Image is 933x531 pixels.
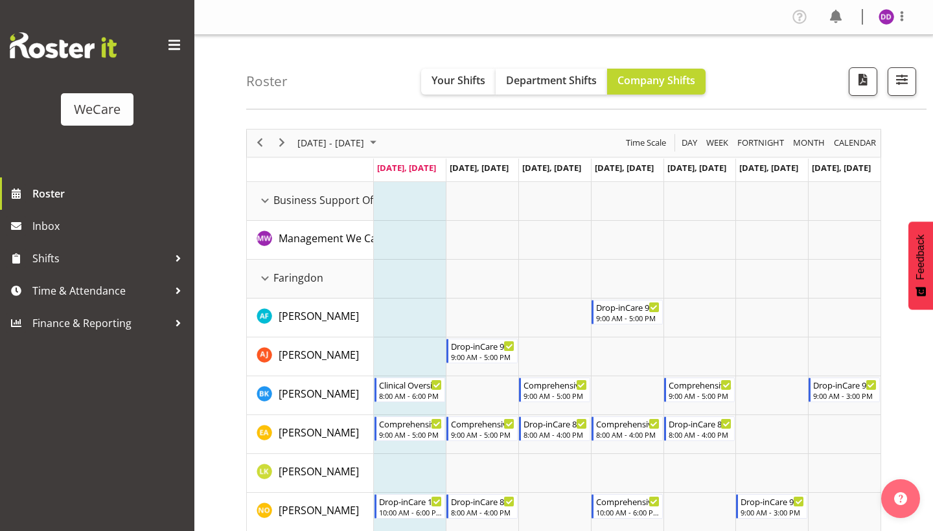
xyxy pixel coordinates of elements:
[251,135,269,151] button: Previous
[617,73,695,87] span: Company Shifts
[377,162,436,174] span: [DATE], [DATE]
[451,429,514,440] div: 9:00 AM - 5:00 PM
[279,464,359,479] a: [PERSON_NAME]
[664,416,735,441] div: Ena Advincula"s event - Drop-inCare 8-4 Begin From Friday, October 10, 2025 at 8:00:00 AM GMT+13:...
[496,69,607,95] button: Department Shifts
[596,495,660,508] div: Comprehensive Consult 10-6
[592,300,663,324] div: Alex Ferguson"s event - Drop-inCare 9-5 Begin From Thursday, October 9, 2025 at 9:00:00 AM GMT+13...
[247,415,374,454] td: Ena Advincula resource
[667,162,726,174] span: [DATE], [DATE]
[446,416,518,441] div: Ena Advincula"s event - Comprehensive Consult 9-5 Begin From Tuesday, October 7, 2025 at 9:00:00 ...
[273,270,323,286] span: Faringdon
[680,135,698,151] span: Day
[596,429,660,440] div: 8:00 AM - 4:00 PM
[379,495,443,508] div: Drop-inCare 10-6
[379,378,443,391] div: Clinical Oversight
[279,348,359,362] span: [PERSON_NAME]
[10,32,117,58] img: Rosterit website logo
[32,313,168,333] span: Finance & Reporting
[32,216,188,236] span: Inbox
[894,492,907,505] img: help-xxl-2.png
[247,182,374,221] td: Business Support Office resource
[273,135,291,151] button: Next
[813,378,877,391] div: Drop-inCare 9-3
[739,162,798,174] span: [DATE], [DATE]
[705,135,730,151] span: Week
[741,495,804,508] div: Drop-inCare 9-3
[374,494,446,519] div: Natasha Ottley"s event - Drop-inCare 10-6 Begin From Monday, October 6, 2025 at 10:00:00 AM GMT+1...
[451,507,514,517] div: 8:00 AM - 4:00 PM
[669,378,732,391] div: Comprehensive Consult 9-5
[524,429,587,440] div: 8:00 AM - 4:00 PM
[247,299,374,337] td: Alex Ferguson resource
[273,192,391,208] span: Business Support Office
[833,135,877,151] span: calendar
[74,100,121,119] div: WeCare
[519,416,590,441] div: Ena Advincula"s event - Drop-inCare 8-4 Begin From Wednesday, October 8, 2025 at 8:00:00 AM GMT+1...
[669,390,732,401] div: 9:00 AM - 5:00 PM
[247,376,374,415] td: Brian Ko resource
[791,135,827,151] button: Timeline Month
[296,135,365,151] span: [DATE] - [DATE]
[849,67,877,96] button: Download a PDF of the roster according to the set date range.
[32,249,168,268] span: Shifts
[293,130,384,157] div: October 06 - 12, 2025
[279,347,359,363] a: [PERSON_NAME]
[379,429,443,440] div: 9:00 AM - 5:00 PM
[524,390,587,401] div: 9:00 AM - 5:00 PM
[522,162,581,174] span: [DATE], [DATE]
[664,378,735,402] div: Brian Ko"s event - Comprehensive Consult 9-5 Begin From Friday, October 10, 2025 at 9:00:00 AM GM...
[915,234,927,280] span: Feedback
[812,162,871,174] span: [DATE], [DATE]
[446,339,518,363] div: Amy Johannsen"s event - Drop-inCare 9-5 Begin From Tuesday, October 7, 2025 at 9:00:00 AM GMT+13:...
[432,73,485,87] span: Your Shifts
[741,507,804,517] div: 9:00 AM - 3:00 PM
[295,135,382,151] button: October 2025
[524,417,587,430] div: Drop-inCare 8-4
[379,417,443,430] div: Comprehensive Consult 9-5
[246,74,288,89] h4: Roster
[735,135,787,151] button: Fortnight
[374,378,446,402] div: Brian Ko"s event - Clinical Oversight Begin From Monday, October 6, 2025 at 8:00:00 AM GMT+13:00 ...
[879,9,894,25] img: demi-dumitrean10946.jpg
[704,135,731,151] button: Timeline Week
[279,231,387,246] a: Management We Care
[888,67,916,96] button: Filter Shifts
[625,135,667,151] span: Time Scale
[736,135,785,151] span: Fortnight
[524,378,587,391] div: Comprehensive Consult 9-5
[279,308,359,324] a: [PERSON_NAME]
[908,221,933,310] button: Feedback - Show survey
[32,281,168,300] span: Time & Attendance
[247,337,374,376] td: Amy Johannsen resource
[446,494,518,519] div: Natasha Ottley"s event - Drop-inCare 8-4 Begin From Tuesday, October 7, 2025 at 8:00:00 AM GMT+13...
[279,503,359,518] a: [PERSON_NAME]
[247,221,374,260] td: Management We Care resource
[451,352,514,362] div: 9:00 AM - 5:00 PM
[607,69,706,95] button: Company Shifts
[669,429,732,440] div: 8:00 AM - 4:00 PM
[247,260,374,299] td: Faringdon resource
[595,162,654,174] span: [DATE], [DATE]
[374,416,446,441] div: Ena Advincula"s event - Comprehensive Consult 9-5 Begin From Monday, October 6, 2025 at 9:00:00 A...
[832,135,879,151] button: Month
[279,387,359,401] span: [PERSON_NAME]
[379,507,443,517] div: 10:00 AM - 6:00 PM
[813,390,877,401] div: 9:00 AM - 3:00 PM
[379,390,443,401] div: 8:00 AM - 6:00 PM
[279,464,359,479] span: [PERSON_NAME]
[271,130,293,157] div: next period
[450,162,509,174] span: [DATE], [DATE]
[247,454,374,493] td: Liandy Kritzinger resource
[592,494,663,519] div: Natasha Ottley"s event - Comprehensive Consult 10-6 Begin From Thursday, October 9, 2025 at 10:00...
[736,494,807,519] div: Natasha Ottley"s event - Drop-inCare 9-3 Begin From Saturday, October 11, 2025 at 9:00:00 AM GMT+...
[451,339,514,352] div: Drop-inCare 9-5
[451,417,514,430] div: Comprehensive Consult 9-5
[451,495,514,508] div: Drop-inCare 8-4
[279,425,359,440] span: [PERSON_NAME]
[596,507,660,517] div: 10:00 AM - 6:00 PM
[680,135,700,151] button: Timeline Day
[279,503,359,517] span: [PERSON_NAME]
[596,300,660,313] div: Drop-inCare 9-5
